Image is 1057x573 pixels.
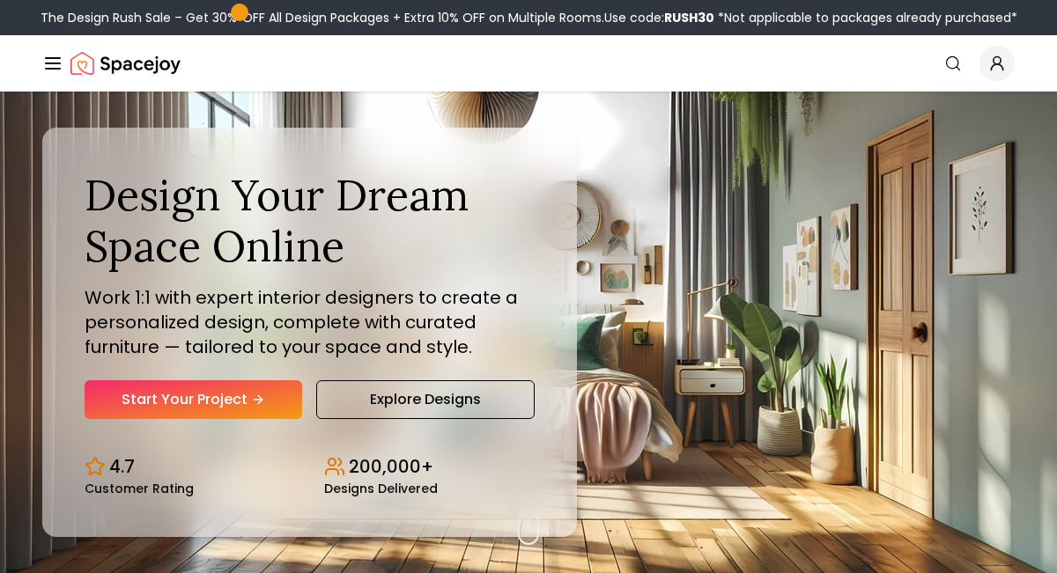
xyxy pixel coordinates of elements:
img: Spacejoy Logo [70,46,181,81]
a: Start Your Project [85,380,302,419]
a: Explore Designs [316,380,536,419]
small: Customer Rating [85,482,194,495]
span: Use code: [604,9,714,26]
span: *Not applicable to packages already purchased* [714,9,1017,26]
h1: Design Your Dream Space Online [85,170,535,271]
p: 4.7 [109,454,135,479]
p: Work 1:1 with expert interior designers to create a personalized design, complete with curated fu... [85,285,535,359]
p: 200,000+ [349,454,433,479]
small: Designs Delivered [324,482,438,495]
b: RUSH30 [664,9,714,26]
div: Design stats [85,440,535,495]
div: The Design Rush Sale – Get 30% OFF All Design Packages + Extra 10% OFF on Multiple Rooms. [41,9,1017,26]
nav: Global [42,35,1015,92]
a: Spacejoy [70,46,181,81]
